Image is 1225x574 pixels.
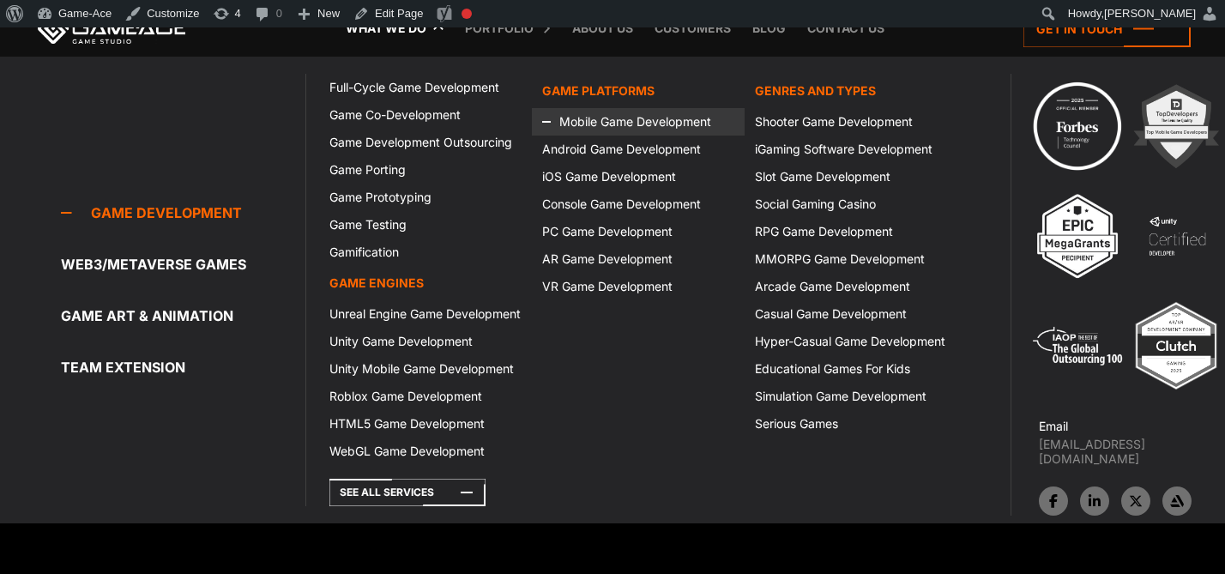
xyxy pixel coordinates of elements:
img: 4 [1130,189,1224,283]
a: Get in touch [1023,10,1191,47]
a: Web3/Metaverse Games [61,247,305,281]
a: Game Porting [319,156,532,184]
a: Game Prototyping [319,184,532,211]
a: Gamification [319,239,532,266]
a: PC Game Development [532,218,745,245]
a: Social Gaming Casino [745,190,957,218]
img: 2 [1129,79,1223,173]
a: Serious Games [745,410,957,438]
a: [EMAIL_ADDRESS][DOMAIN_NAME] [1039,437,1225,466]
a: Shooter Game Development [745,108,957,136]
a: Full-Cycle Game Development [319,74,532,101]
img: 3 [1030,189,1125,283]
a: Game platforms [532,74,745,108]
a: HTML5 Game Development [319,410,532,438]
a: See All Services [329,479,486,506]
span: [PERSON_NAME] [1104,7,1196,20]
a: VR Game Development [532,273,745,300]
a: Simulation Game Development [745,383,957,410]
a: Android Game Development [532,136,745,163]
a: Arcade Game Development [745,273,957,300]
a: RPG Game Development [745,218,957,245]
img: Top ar vr development company gaming 2025 game ace [1129,299,1223,393]
a: Game Engines [319,266,532,300]
a: Educational Games For Kids [745,355,957,383]
a: Unity Game Development [319,328,532,355]
a: Roblox Game Development [319,383,532,410]
a: Hyper-Casual Game Development [745,328,957,355]
a: Team Extension [61,350,305,384]
a: Game development [61,196,305,230]
a: Game Testing [319,211,532,239]
a: iOS Game Development [532,163,745,190]
a: Game Art & Animation [61,299,305,333]
a: Game Development Outsourcing [319,129,532,156]
a: MMORPG Game Development [745,245,957,273]
a: Unity Mobile Game Development [319,355,532,383]
a: WebGL Game Development [319,438,532,465]
a: Mobile Game Development [532,108,745,136]
div: Focus keyphrase not set [462,9,472,19]
a: iGaming Software Development [745,136,957,163]
a: Console Game Development [532,190,745,218]
a: Casual Game Development [745,300,957,328]
strong: Email [1039,419,1068,433]
img: 5 [1030,299,1125,393]
a: AR Game Development [532,245,745,273]
a: Unreal Engine Game Development [319,300,532,328]
a: Slot Game Development [745,163,957,190]
img: Technology council badge program ace 2025 game ace [1030,79,1125,173]
a: Game Co-Development [319,101,532,129]
a: Genres and Types [745,74,957,108]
